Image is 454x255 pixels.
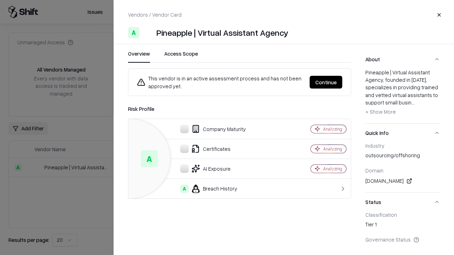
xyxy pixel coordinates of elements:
div: [DOMAIN_NAME] [365,177,440,185]
button: Overview [128,50,150,63]
div: Domain [365,167,440,174]
div: Certificates [134,144,286,153]
span: + Show More [365,108,396,115]
div: Analyzing [323,166,342,172]
span: ... [411,99,415,106]
div: About [365,69,440,123]
div: A [128,27,139,38]
button: Status [365,193,440,211]
div: Breach History [134,185,286,193]
div: A [180,185,189,193]
div: Quick Info [365,142,440,192]
div: Company Maturity [134,125,286,133]
div: AI Exposure [134,164,286,173]
button: Quick Info [365,124,440,142]
img: Pineapple | Virtual Assistant Agency [142,27,154,38]
button: Access Scope [164,50,198,63]
button: About [365,50,440,69]
button: Continue [310,76,342,89]
div: outsourcing/offshoring [365,152,440,161]
div: Pineapple | Virtual Assistant Agency [156,27,288,38]
div: Governance Status [365,236,440,243]
div: A [141,150,158,167]
div: This vendor is in an active assessment process and has not been approved yet. [137,74,304,90]
div: Risk Profile [128,104,351,113]
div: Industry [365,142,440,149]
div: Analyzing [323,126,342,132]
div: Classification [365,211,440,218]
div: Analyzing [323,146,342,152]
div: Pineapple | Virtual Assistant Agency, founded in [DATE], specializes in providing trained and vet... [365,69,440,118]
div: Tier 1 [365,221,440,231]
p: Vendors / Vendor Card [128,11,182,18]
button: + Show More [365,106,396,118]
